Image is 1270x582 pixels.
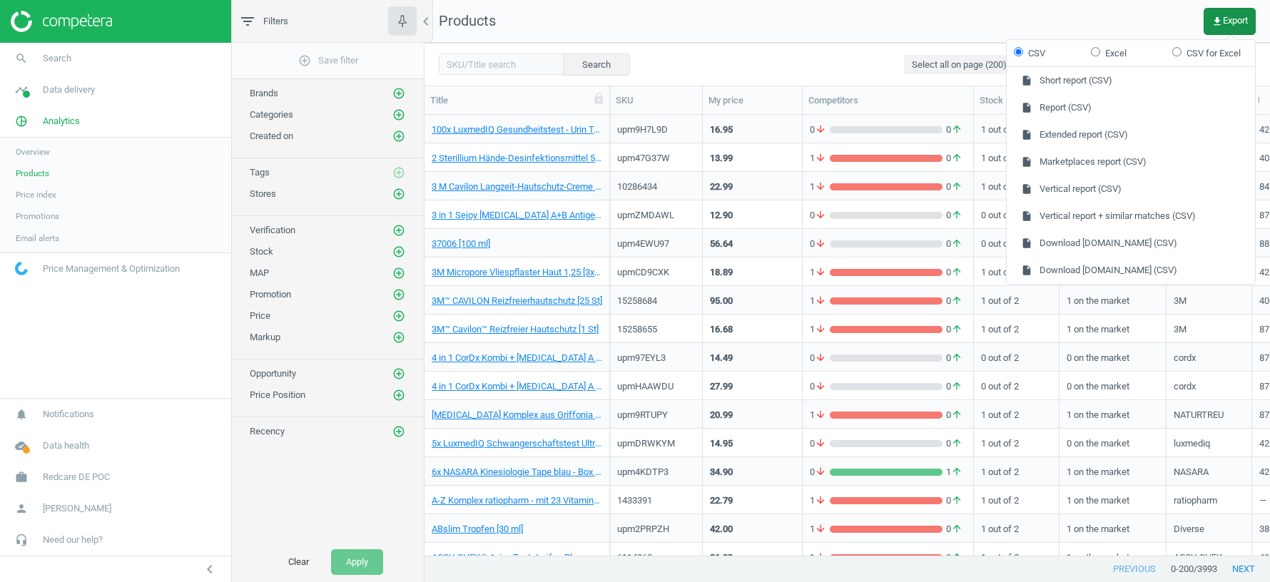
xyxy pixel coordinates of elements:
[815,295,826,307] i: arrow_downward
[617,437,695,450] div: upmDRWKYM
[392,425,405,438] i: add_circle_outline
[943,238,966,250] span: 0
[943,523,966,536] span: 0
[239,13,256,30] i: filter_list
[616,94,696,107] div: SKU
[815,180,826,193] i: arrow_downward
[810,238,830,250] span: 0
[250,267,269,278] span: MAP
[425,115,1270,556] div: grid
[192,560,228,578] button: chevron_left
[392,129,406,143] button: add_circle_outline
[617,323,695,336] div: 15258655
[710,551,733,564] div: 26.39
[250,88,278,98] span: Brands
[951,123,962,136] i: arrow_upward
[43,262,180,275] span: Price Management & Optimization
[1174,494,1217,512] div: ratiopharm
[1098,556,1171,582] button: previous
[617,266,695,279] div: upmCD9CXK
[710,295,733,307] div: 95.00
[951,238,962,250] i: arrow_upward
[43,471,110,484] span: Redcare DE POC
[392,108,406,122] button: add_circle_outline
[1174,295,1187,312] div: 3M
[250,426,285,436] span: Recency
[392,223,406,238] button: add_circle_outline
[432,437,602,450] a: 5x LuxmedIQ Schwangerschaftstest Ultra Frühtest - 6 Tage früher Testen - über 99% Zuverlässig [5 St]
[1171,563,1194,576] span: 0 - 200
[710,466,733,479] div: 34.90
[439,53,564,75] input: SKU/Title search
[1174,523,1204,541] div: Diverse
[617,380,695,393] div: upmHAAWDU
[1007,230,1255,257] button: Download [DOMAIN_NAME] (CSV)
[981,173,1052,198] div: 1 out of 2
[810,409,830,422] span: 1
[8,432,35,459] i: cloud_done
[16,210,59,222] span: Promotions
[808,94,967,107] div: Competitors
[1014,47,1045,60] label: CSV
[981,259,1052,284] div: 1 out of 2
[201,561,218,578] i: chevron_left
[11,11,112,32] img: ajHJNr6hYgQAAAAASUVORK5CYII=
[392,86,406,101] button: add_circle_outline
[810,295,830,307] span: 1
[432,494,602,507] a: A-Z Komplex ratiopharm - mit 23 Vitaminen & Mineralstoffen [100 St]
[392,388,406,402] button: add_circle_outline
[232,46,424,75] button: add_circle_outlineSave filter
[8,526,35,553] i: headset_mic
[810,551,830,564] span: 1
[1211,16,1223,27] i: get_app
[810,494,830,507] span: 1
[815,323,826,336] i: arrow_downward
[392,389,405,402] i: add_circle_outline
[617,551,695,564] div: 6114963
[392,330,406,344] button: add_circle_outline
[981,316,1052,341] div: 1 out of 2
[951,266,962,279] i: arrow_upward
[1217,556,1270,582] button: next
[16,189,56,200] span: Price index
[1021,129,1032,141] i: insert_drive_file
[1021,183,1032,195] i: insert_drive_file
[1021,210,1032,222] i: insert_drive_file
[392,331,405,344] i: add_circle_outline
[392,310,405,322] i: add_circle_outline
[1204,8,1256,35] button: get_appExport
[981,202,1052,227] div: 0 out of 2
[43,439,89,452] span: Data health
[815,209,826,222] i: arrow_downward
[981,373,1052,398] div: 0 out of 2
[1194,563,1217,576] span: / 3993
[710,352,733,364] div: 14.49
[1172,47,1241,60] label: CSV for Excel
[250,310,270,321] span: Price
[1007,95,1255,122] button: Report (CSV)
[815,352,826,364] i: arrow_downward
[1067,402,1159,427] div: 1 on the market
[250,131,293,141] span: Created on
[392,424,406,439] button: add_circle_outline
[392,267,405,280] i: add_circle_outline
[43,533,103,546] span: Need our help?
[1021,238,1032,249] i: insert_drive_file
[710,437,733,450] div: 14.95
[815,238,826,250] i: arrow_downward
[710,152,733,165] div: 13.99
[15,262,28,275] img: wGWNvw8QSZomAAAAABJRU5ErkJggg==
[250,246,273,257] span: Stock
[981,430,1052,455] div: 1 out of 2
[943,466,966,479] span: 1
[392,367,406,381] button: add_circle_outline
[943,152,966,165] span: 0
[1067,344,1159,369] div: 0 on the market
[912,58,1007,71] span: Select all on page (200)
[815,551,826,564] i: arrow_downward
[1174,551,1222,569] div: ACCU-CHEK
[250,368,296,379] span: Opportunity
[430,94,604,107] div: Title
[981,287,1052,312] div: 1 out of 2
[617,466,695,479] div: upm4KDTP3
